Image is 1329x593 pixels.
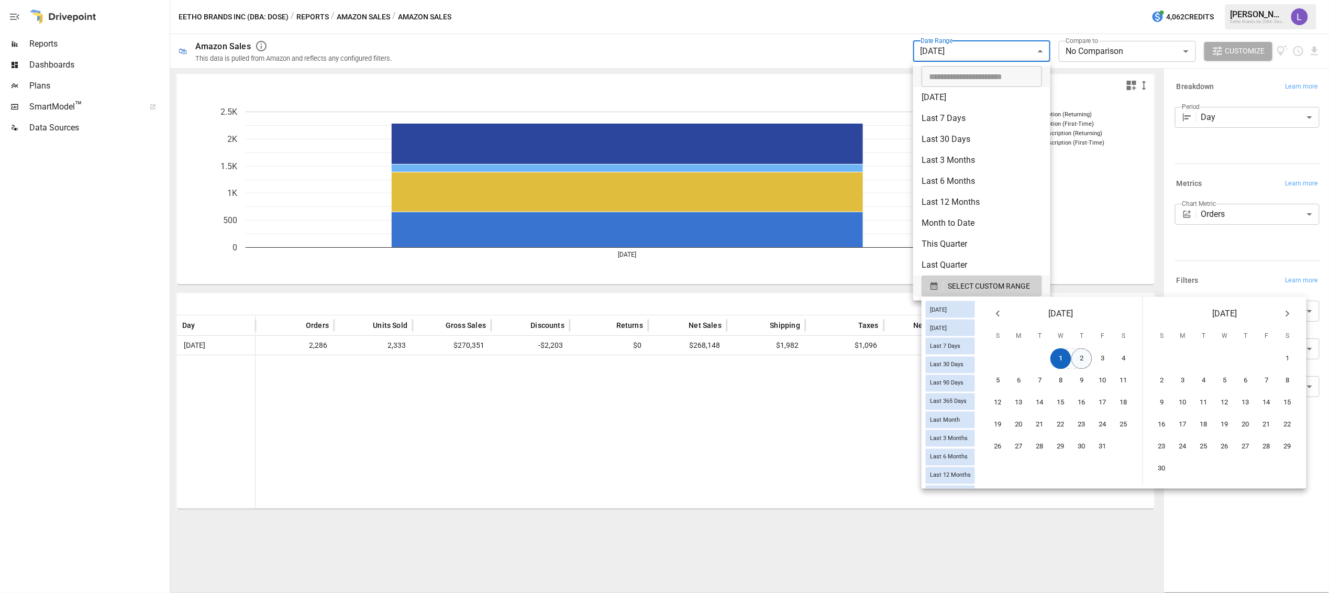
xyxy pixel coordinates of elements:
[926,301,975,318] div: [DATE]
[1050,370,1071,391] button: 8
[1236,326,1255,347] span: Thursday
[1029,414,1050,435] button: 21
[1151,414,1172,435] button: 16
[1113,414,1134,435] button: 25
[1049,306,1073,321] span: [DATE]
[1277,370,1298,391] button: 8
[1009,392,1029,413] button: 13
[1029,370,1050,391] button: 7
[1172,414,1193,435] button: 17
[926,435,972,442] span: Last 3 Months
[926,393,975,410] div: Last 365 Days
[1010,326,1028,347] span: Monday
[1172,392,1193,413] button: 10
[913,213,1050,234] li: Month to Date
[988,436,1009,457] button: 26
[1151,458,1172,479] button: 30
[1172,370,1193,391] button: 3
[926,486,975,502] div: Last Year
[1214,436,1235,457] button: 26
[988,303,1009,324] button: Previous month
[1277,303,1298,324] button: Next month
[926,412,975,429] div: Last Month
[988,414,1009,435] button: 19
[1151,370,1172,391] button: 2
[1151,392,1172,413] button: 9
[1172,436,1193,457] button: 24
[913,171,1050,192] li: Last 6 Months
[926,361,968,368] span: Last 30 Days
[1235,436,1256,457] button: 27
[926,375,975,391] div: Last 90 Days
[1071,348,1092,369] button: 2
[1050,392,1071,413] button: 15
[926,430,975,447] div: Last 3 Months
[913,129,1050,150] li: Last 30 Days
[1051,326,1070,347] span: Wednesday
[988,392,1009,413] button: 12
[1153,326,1171,347] span: Sunday
[1173,326,1192,347] span: Monday
[1092,370,1113,391] button: 10
[926,467,975,484] div: Last 12 Months
[926,324,951,331] span: [DATE]
[913,87,1050,108] li: [DATE]
[1092,348,1113,369] button: 3
[926,306,951,313] span: [DATE]
[989,326,1007,347] span: Sunday
[1215,326,1234,347] span: Wednesday
[1029,392,1050,413] button: 14
[1256,436,1277,457] button: 28
[1277,348,1298,369] button: 1
[1050,436,1071,457] button: 29
[1050,348,1071,369] button: 1
[926,398,971,405] span: Last 365 Days
[926,454,972,460] span: Last 6 Months
[1235,392,1256,413] button: 13
[1256,414,1277,435] button: 21
[926,356,975,373] div: Last 30 Days
[1031,326,1049,347] span: Tuesday
[926,380,968,387] span: Last 90 Days
[926,320,975,336] div: [DATE]
[1092,392,1113,413] button: 17
[1256,392,1277,413] button: 14
[988,370,1009,391] button: 5
[913,108,1050,129] li: Last 7 Days
[1214,414,1235,435] button: 19
[1114,326,1133,347] span: Saturday
[948,280,1030,293] span: SELECT CUSTOM RANGE
[1092,436,1113,457] button: 31
[1278,326,1297,347] span: Saturday
[1277,414,1298,435] button: 22
[1050,414,1071,435] button: 22
[1194,326,1213,347] span: Tuesday
[1071,370,1092,391] button: 9
[926,338,975,355] div: Last 7 Days
[1193,370,1214,391] button: 4
[1113,392,1134,413] button: 18
[1214,370,1235,391] button: 5
[1092,414,1113,435] button: 24
[1193,392,1214,413] button: 11
[1071,414,1092,435] button: 23
[1214,392,1235,413] button: 12
[1235,414,1256,435] button: 20
[1193,436,1214,457] button: 25
[926,448,975,465] div: Last 6 Months
[913,255,1050,276] li: Last Quarter
[1277,392,1298,413] button: 15
[1257,326,1276,347] span: Friday
[1093,326,1112,347] span: Friday
[913,150,1050,171] li: Last 3 Months
[1213,306,1237,321] span: [DATE]
[926,343,965,350] span: Last 7 Days
[913,192,1050,213] li: Last 12 Months
[1235,370,1256,391] button: 6
[1072,326,1091,347] span: Thursday
[1071,436,1092,457] button: 30
[1277,436,1298,457] button: 29
[1193,414,1214,435] button: 18
[1113,348,1134,369] button: 4
[1009,370,1029,391] button: 6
